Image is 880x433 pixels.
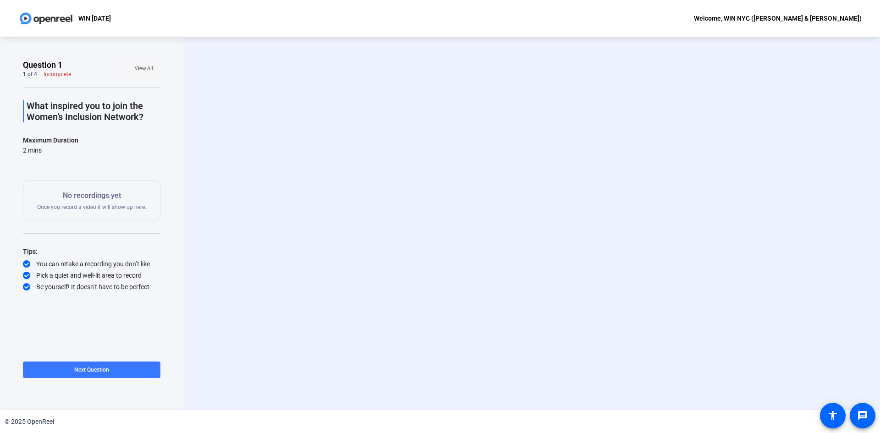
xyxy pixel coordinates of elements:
[694,13,862,24] div: Welcome, WIN NYC ([PERSON_NAME] & [PERSON_NAME])
[23,271,160,280] div: Pick a quiet and well-lit area to record
[23,362,160,378] button: Next Question
[78,13,111,24] p: WIN [DATE]
[23,246,160,257] div: Tips:
[23,146,78,155] div: 2 mins
[23,60,62,71] span: Question 1
[23,135,78,146] div: Maximum Duration
[37,190,146,201] p: No recordings yet
[127,60,160,77] button: View All
[74,367,109,373] span: Next Question
[44,71,71,78] div: Incomplete
[23,259,160,269] div: You can retake a recording you don’t like
[5,417,54,427] div: © 2025 OpenReel
[18,9,74,27] img: OpenReel logo
[23,71,37,78] div: 1 of 4
[27,100,160,122] p: What inspired you to join the Women’s Inclusion Network?
[37,190,146,211] div: Once you record a video it will show up here.
[135,62,153,76] span: View All
[857,410,868,421] mat-icon: message
[23,282,160,291] div: Be yourself! It doesn’t have to be perfect
[827,410,838,421] mat-icon: accessibility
